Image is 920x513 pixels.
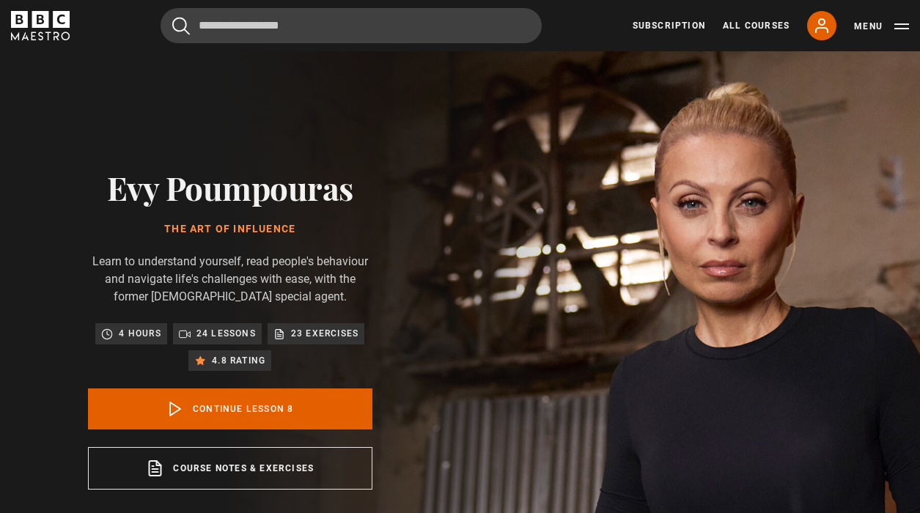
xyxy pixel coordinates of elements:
[212,353,265,368] p: 4.8 rating
[291,326,358,341] p: 23 exercises
[88,224,372,235] h1: The Art of Influence
[172,17,190,35] button: Submit the search query
[854,19,909,34] button: Toggle navigation
[161,8,542,43] input: Search
[723,19,790,32] a: All Courses
[88,447,372,490] a: Course notes & exercises
[88,253,372,306] p: Learn to understand yourself, read people's behaviour and navigate life's challenges with ease, w...
[196,326,256,341] p: 24 lessons
[11,11,70,40] svg: BBC Maestro
[88,169,372,206] h2: Evy Poumpouras
[119,326,161,341] p: 4 hours
[633,19,705,32] a: Subscription
[88,388,372,429] a: Continue lesson 8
